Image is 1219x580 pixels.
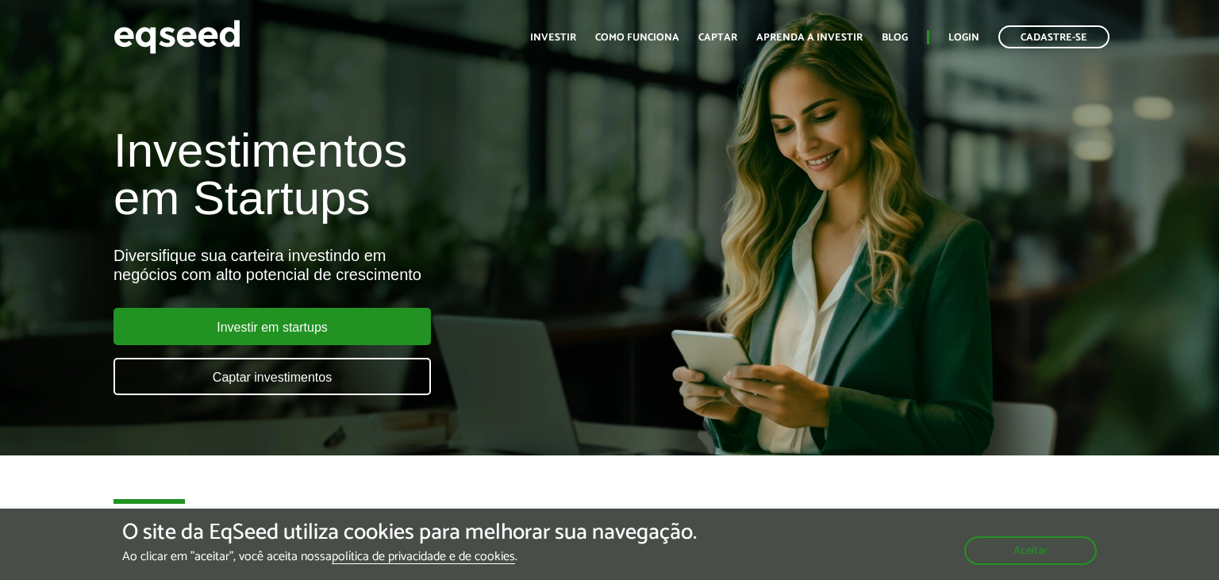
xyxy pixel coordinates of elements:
[948,33,979,43] a: Login
[595,33,679,43] a: Como funciona
[998,25,1109,48] a: Cadastre-se
[964,536,1097,565] button: Aceitar
[122,520,697,545] h5: O site da EqSeed utiliza cookies para melhorar sua navegação.
[113,246,699,284] div: Diversifique sua carteira investindo em negócios com alto potencial de crescimento
[756,33,863,43] a: Aprenda a investir
[113,16,240,58] img: EqSeed
[113,358,431,395] a: Captar investimentos
[122,549,697,564] p: Ao clicar em "aceitar", você aceita nossa .
[882,33,908,43] a: Blog
[698,33,737,43] a: Captar
[530,33,576,43] a: Investir
[332,551,515,564] a: política de privacidade e de cookies
[113,127,699,222] h1: Investimentos em Startups
[113,308,431,345] a: Investir em startups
